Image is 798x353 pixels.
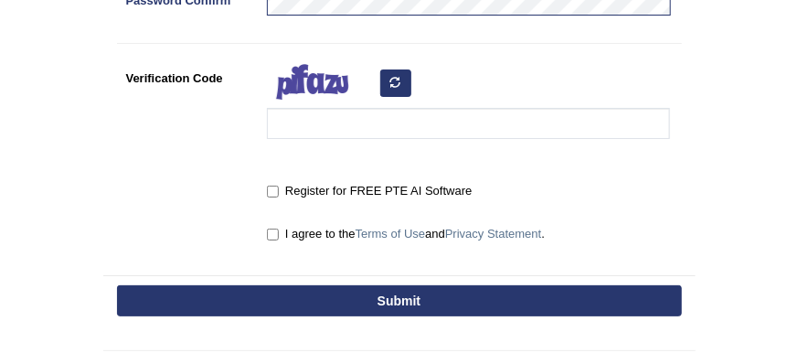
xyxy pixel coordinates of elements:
label: Verification Code [117,62,259,87]
label: I agree to the and . [267,225,545,243]
a: Terms of Use [356,227,426,241]
input: Register for FREE PTE AI Software [267,186,279,198]
button: Submit [117,285,682,316]
a: Privacy Statement [445,227,542,241]
input: I agree to theTerms of UseandPrivacy Statement. [267,229,279,241]
label: Register for FREE PTE AI Software [267,182,472,200]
